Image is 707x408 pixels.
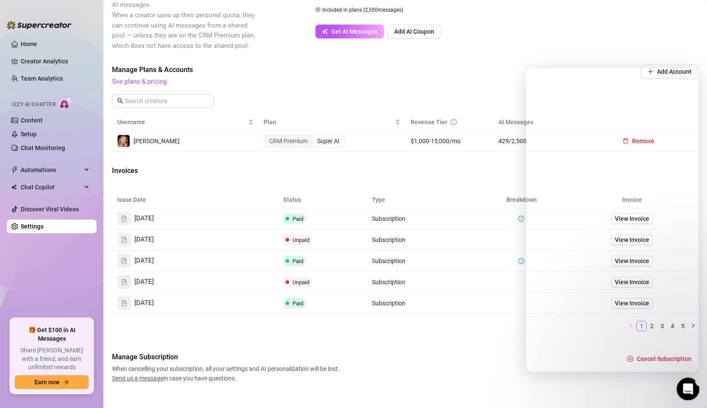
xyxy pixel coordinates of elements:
[21,144,65,151] a: Chat Monitoring
[372,300,405,307] span: Subscription
[121,300,127,306] span: file-text
[293,279,309,286] span: Unpaid
[498,136,605,146] span: 429 / 2,500
[12,100,56,109] span: Izzy AI Chatter
[134,298,154,308] span: [DATE]
[493,114,610,131] th: AI Messages
[112,191,278,208] th: Issue Date
[265,135,312,147] div: CRM Premium
[367,191,477,208] th: Type
[293,237,309,243] span: Unpaid
[7,21,72,29] img: logo-BBDzfeDw.svg
[121,279,127,285] span: file-text
[21,75,63,82] a: Team Analytics
[21,223,44,230] a: Settings
[59,97,72,110] img: AI Chatter
[11,166,18,173] span: thunderbolt
[372,279,405,286] span: Subscription
[677,378,700,401] iframe: Intercom live chat
[293,258,303,264] span: Paid
[331,28,377,35] span: Get AI Messages
[121,237,127,243] span: file-text
[134,256,154,266] span: [DATE]
[21,54,90,68] a: Creator Analytics
[372,257,405,264] span: Subscription
[259,114,405,131] th: Plan
[121,216,127,222] span: file-text
[112,375,163,382] span: Send us a message
[21,117,43,124] a: Content
[264,134,345,148] div: segmented control
[15,346,89,372] span: Share [PERSON_NAME] with a friend, and earn unlimited rewards
[518,216,524,222] span: info-circle
[63,379,69,385] span: arrow-right
[411,119,447,126] span: Revenue Tier
[372,236,405,243] span: Subscription
[112,166,257,176] span: Invoices
[293,300,303,307] span: Paid
[34,379,59,386] span: Earn now
[21,41,37,47] a: Home
[322,7,403,13] span: Included in plans ( 2,500 messages)
[293,216,303,222] span: Paid
[134,213,154,224] span: [DATE]
[518,258,524,264] span: info-circle
[112,364,342,383] span: When cancelling your subscription, all your settings and AI personalization will be lost. in case...
[118,135,130,147] img: Anastasia
[112,114,259,131] th: Username
[21,163,82,177] span: Automations
[278,191,366,208] th: Status
[372,215,405,222] span: Subscription
[15,375,89,389] button: Earn nowarrow-right
[21,206,79,213] a: Discover Viral Videos
[387,25,441,38] button: Add AI Coupon
[312,135,344,147] div: Super AI
[394,28,434,35] span: Add AI Coupon
[11,184,17,190] img: Chat Copilot
[526,68,698,372] iframe: Intercom live chat
[451,119,457,125] span: info-circle
[134,277,154,287] span: [DATE]
[15,326,89,343] span: 🎁 Get $100 in AI Messages
[405,131,493,152] td: $1,000-15,000/mo
[477,191,565,208] th: Breakdown
[117,117,246,127] span: Username
[125,96,202,106] input: Search creators
[21,131,37,138] a: Setup
[117,98,123,104] span: search
[121,258,127,264] span: file-text
[264,117,393,127] span: Plan
[134,235,154,245] span: [DATE]
[641,65,698,78] button: Add Account
[112,352,342,362] span: Manage Subscription
[134,138,180,144] span: [PERSON_NAME]
[315,25,384,38] button: Get AI Messages
[112,78,167,85] a: See plans & pricing
[112,65,582,75] span: Manage Plans & Accounts
[21,180,82,194] span: Chat Copilot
